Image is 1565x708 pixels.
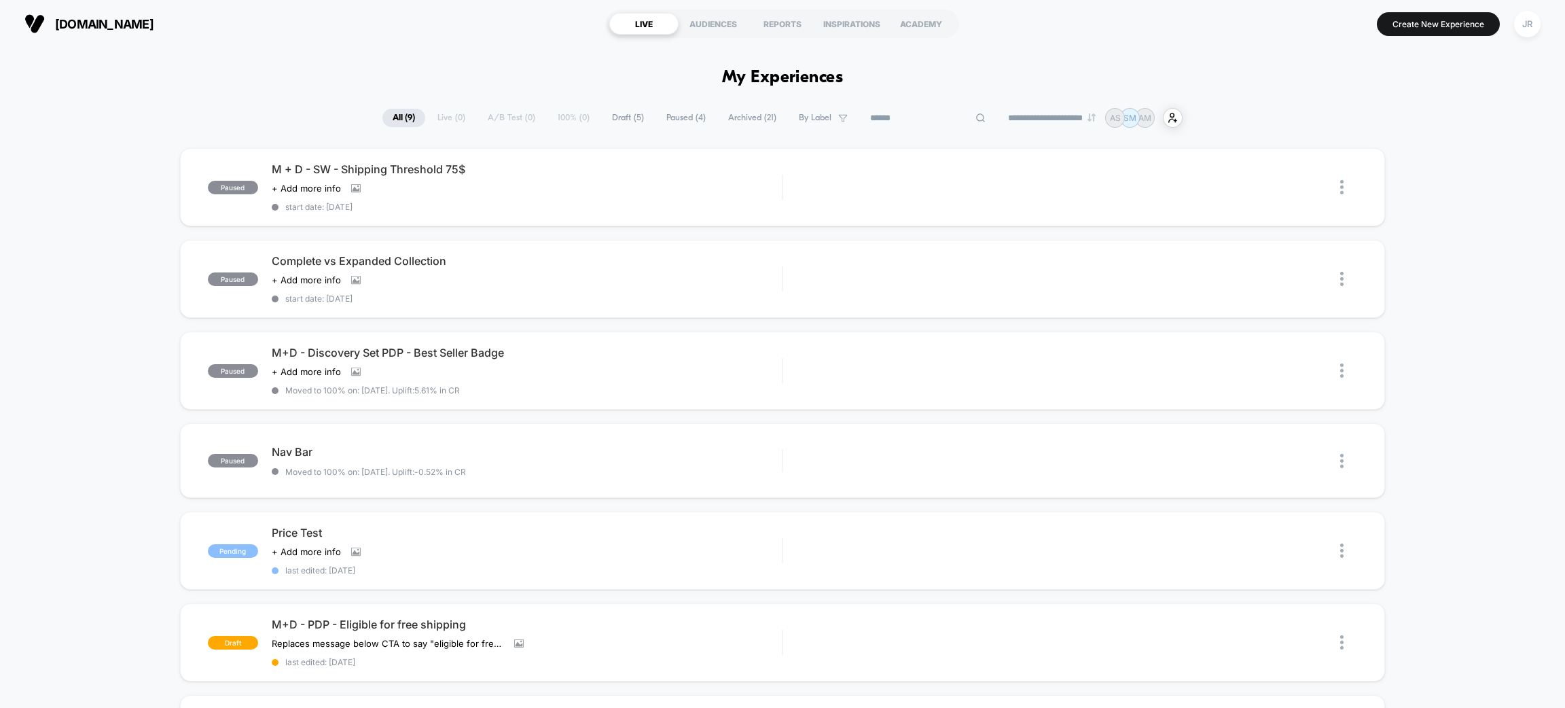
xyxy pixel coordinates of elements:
[208,364,258,378] span: paused
[609,13,679,35] div: LIVE
[817,13,886,35] div: INSPIRATIONS
[272,254,782,268] span: Complete vs Expanded Collection
[1138,113,1151,123] p: AM
[20,13,158,35] button: [DOMAIN_NAME]
[285,467,466,477] span: Moved to 100% on: [DATE] . Uplift: -0.52% in CR
[272,294,782,304] span: start date: [DATE]
[208,544,258,558] span: Pending
[886,13,956,35] div: ACADEMY
[1340,180,1344,194] img: close
[382,109,425,127] span: All ( 9 )
[1123,113,1136,123] p: SM
[748,13,817,35] div: REPORTS
[602,109,654,127] span: Draft ( 5 )
[272,162,782,176] span: M + D - SW - Shipping Threshold 75$
[272,275,341,285] span: + Add more info
[1087,113,1096,122] img: end
[718,109,787,127] span: Archived ( 21 )
[272,546,341,557] span: + Add more info
[272,657,782,667] span: last edited: [DATE]
[208,272,258,286] span: paused
[272,183,341,194] span: + Add more info
[1340,272,1344,286] img: close
[208,454,258,467] span: paused
[1510,10,1545,38] button: JR
[722,68,844,88] h1: My Experiences
[1340,454,1344,468] img: close
[1514,11,1541,37] div: JR
[285,385,460,395] span: Moved to 100% on: [DATE] . Uplift: 5.61% in CR
[1340,544,1344,558] img: close
[208,636,258,650] span: draft
[272,202,782,212] span: start date: [DATE]
[1377,12,1500,36] button: Create New Experience
[272,526,782,539] span: Price Test
[679,13,748,35] div: AUDIENCES
[656,109,716,127] span: Paused ( 4 )
[799,113,831,123] span: By Label
[55,17,154,31] span: [DOMAIN_NAME]
[272,565,782,576] span: last edited: [DATE]
[1340,364,1344,378] img: close
[272,638,504,649] span: Replaces message below CTA to say "eligible for free shipping" on all PDPs $50+ (US only)
[272,346,782,359] span: M+D - Discovery Set PDP - Best Seller Badge
[1340,635,1344,650] img: close
[272,618,782,631] span: M+D - PDP - Eligible for free shipping
[24,14,45,34] img: Visually logo
[272,366,341,377] span: + Add more info
[1110,113,1121,123] p: AS
[272,445,782,459] span: Nav Bar
[208,181,258,194] span: paused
